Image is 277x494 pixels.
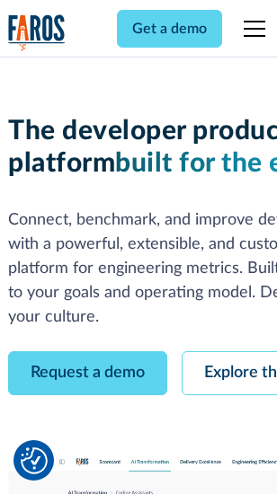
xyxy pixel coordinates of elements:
img: Revisit consent button [21,447,48,474]
button: Cookie Settings [21,447,48,474]
a: Get a demo [117,10,222,48]
div: menu [233,7,269,50]
img: Logo of the analytics and reporting company Faros. [8,14,66,51]
a: home [8,14,66,51]
a: Request a demo [8,351,167,395]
